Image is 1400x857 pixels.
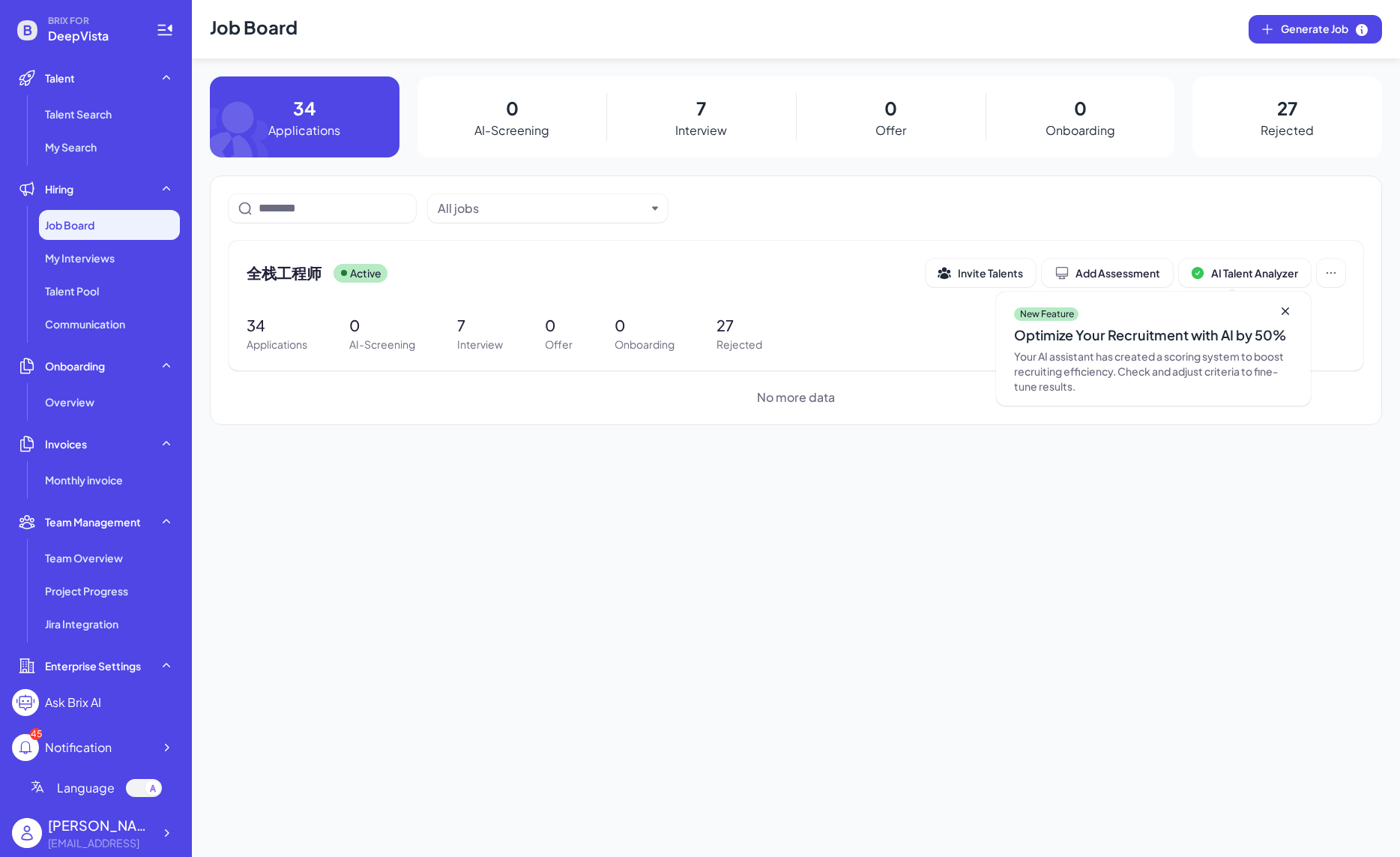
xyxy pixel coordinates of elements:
div: Your AI assistant has created a scoring system to boost recruiting efficiency. Check and adjust c... [1014,349,1293,394]
p: 0 [615,314,675,337]
p: Onboarding [615,337,675,352]
span: Generate Job [1281,21,1369,37]
span: AI Talent Analyzer [1211,266,1298,280]
span: Job Board [45,217,94,232]
p: AI-Screening [349,337,415,352]
p: Interview [675,121,727,139]
p: 0 [506,94,519,121]
p: Onboarding [1046,121,1115,139]
span: No more data [757,388,835,406]
p: 0 [349,314,415,337]
span: Jira Integration [45,616,118,631]
span: Enterprise Settings [45,658,141,673]
p: 27 [1277,94,1297,121]
div: Add Assessment [1054,265,1160,280]
div: Notification [45,739,112,757]
p: 34 [247,314,307,337]
p: Applications [247,337,307,352]
span: 全栈工程师 [247,262,322,283]
span: My Interviews [45,250,115,265]
p: 27 [716,314,762,337]
p: 0 [884,94,897,121]
button: Generate Job [1249,15,1382,43]
span: Hiring [45,181,73,196]
button: Invite Talents [926,259,1036,287]
p: 0 [1074,94,1087,121]
button: AI Talent Analyzer [1179,259,1311,287]
span: Team Management [45,514,141,529]
span: Invite Talents [958,266,1023,280]
p: Interview [457,337,503,352]
span: Communication [45,316,125,331]
p: Rejected [716,337,762,352]
p: AI-Screening [474,121,549,139]
div: 45 [30,728,42,740]
span: Talent [45,70,75,85]
p: Offer [545,337,573,352]
div: All jobs [438,199,479,217]
span: Onboarding [45,358,105,373]
span: Talent Pool [45,283,99,298]
span: Invoices [45,436,87,451]
span: Overview [45,394,94,409]
span: Talent Search [45,106,112,121]
span: DeepVista [48,27,138,45]
p: New Feature [1020,308,1074,320]
div: jingconan@deepvista.ai [48,835,153,851]
p: 7 [457,314,503,337]
button: All jobs [438,199,646,217]
span: Monthly invoice [45,472,123,487]
span: Team Overview [45,550,123,565]
p: Active [350,265,381,281]
img: user_logo.png [12,818,42,848]
div: Optimize Your Recruitment with AI by 50% [1014,325,1293,346]
span: Language [57,779,115,797]
div: Jing Conan Wang [48,815,153,835]
p: Applications [268,121,340,139]
p: Rejected [1261,121,1314,139]
span: Project Progress [45,583,128,598]
p: 34 [293,94,316,121]
p: 0 [545,314,573,337]
button: Add Assessment [1042,259,1173,287]
p: 7 [696,94,706,121]
div: Ask Brix AI [45,694,101,712]
span: My Search [45,139,97,154]
p: Offer [875,121,906,139]
span: BRIX FOR [48,15,138,27]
